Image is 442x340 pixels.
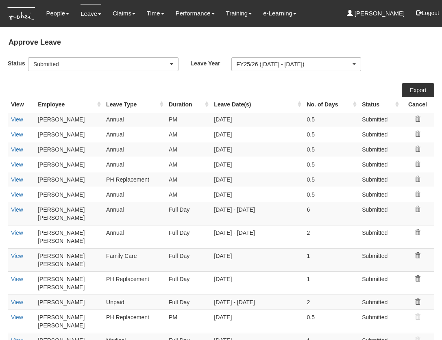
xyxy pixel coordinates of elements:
[35,157,103,172] td: [PERSON_NAME]
[237,60,351,68] div: FY25/26 ([DATE] - [DATE])
[303,202,359,225] td: 6
[81,4,101,23] a: Leave
[165,310,211,333] td: PM
[359,202,401,225] td: Submitted
[35,172,103,187] td: [PERSON_NAME]
[359,112,401,127] td: Submitted
[359,97,401,112] th: Status : activate to sort column ascending
[401,97,434,112] th: Cancel
[211,157,303,172] td: [DATE]
[211,202,303,225] td: [DATE] - [DATE]
[211,248,303,271] td: [DATE]
[35,112,103,127] td: [PERSON_NAME]
[165,127,211,142] td: AM
[359,271,401,295] td: Submitted
[359,142,401,157] td: Submitted
[226,4,252,23] a: Training
[211,97,303,112] th: Leave Date(s) : activate to sort column ascending
[35,248,103,271] td: [PERSON_NAME] [PERSON_NAME]
[11,314,23,321] a: View
[402,83,434,97] a: Export
[359,225,401,248] td: Submitted
[35,202,103,225] td: [PERSON_NAME] [PERSON_NAME]
[103,310,165,333] td: PH Replacement
[103,295,165,310] td: Unpaid
[359,310,401,333] td: Submitted
[28,57,179,71] button: Submitted
[211,187,303,202] td: [DATE]
[113,4,135,23] a: Claims
[211,142,303,157] td: [DATE]
[11,116,23,123] a: View
[303,157,359,172] td: 0.5
[103,172,165,187] td: PH Replacement
[8,97,35,112] th: View
[103,97,165,112] th: Leave Type : activate to sort column ascending
[303,142,359,157] td: 0.5
[347,4,405,23] a: [PERSON_NAME]
[359,187,401,202] td: Submitted
[303,248,359,271] td: 1
[103,112,165,127] td: Annual
[11,131,23,138] a: View
[11,146,23,153] a: View
[176,4,215,23] a: Performance
[11,191,23,198] a: View
[303,271,359,295] td: 1
[359,248,401,271] td: Submitted
[211,112,303,127] td: [DATE]
[303,172,359,187] td: 0.5
[165,248,211,271] td: Full Day
[211,310,303,333] td: [DATE]
[35,310,103,333] td: [PERSON_NAME] [PERSON_NAME]
[35,142,103,157] td: [PERSON_NAME]
[11,253,23,259] a: View
[165,271,211,295] td: Full Day
[103,202,165,225] td: Annual
[303,295,359,310] td: 2
[35,97,103,112] th: Employee : activate to sort column ascending
[359,157,401,172] td: Submitted
[303,310,359,333] td: 0.5
[11,161,23,168] a: View
[165,202,211,225] td: Full Day
[211,271,303,295] td: [DATE]
[11,206,23,213] a: View
[11,230,23,236] a: View
[165,295,211,310] td: Full Day
[11,276,23,282] a: View
[35,225,103,248] td: [PERSON_NAME] [PERSON_NAME]
[11,176,23,183] a: View
[165,187,211,202] td: AM
[8,35,434,51] h4: Approve Leave
[103,157,165,172] td: Annual
[33,60,168,68] div: Submitted
[103,271,165,295] td: PH Replacement
[165,157,211,172] td: AM
[359,295,401,310] td: Submitted
[165,142,211,157] td: AM
[359,127,401,142] td: Submitted
[165,97,211,112] th: Duration : activate to sort column ascending
[303,112,359,127] td: 0.5
[46,4,69,23] a: People
[303,187,359,202] td: 0.5
[165,112,211,127] td: PM
[103,248,165,271] td: Family Care
[8,57,28,69] label: Status
[211,127,303,142] td: [DATE]
[211,172,303,187] td: [DATE]
[303,127,359,142] td: 0.5
[103,142,165,157] td: Annual
[35,271,103,295] td: [PERSON_NAME] [PERSON_NAME]
[359,172,401,187] td: Submitted
[263,4,296,23] a: e-Learning
[303,97,359,112] th: No. of Days : activate to sort column ascending
[35,187,103,202] td: [PERSON_NAME]
[103,187,165,202] td: Annual
[191,57,231,69] label: Leave Year
[103,225,165,248] td: Annual
[147,4,164,23] a: Time
[165,172,211,187] td: AM
[211,225,303,248] td: [DATE] - [DATE]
